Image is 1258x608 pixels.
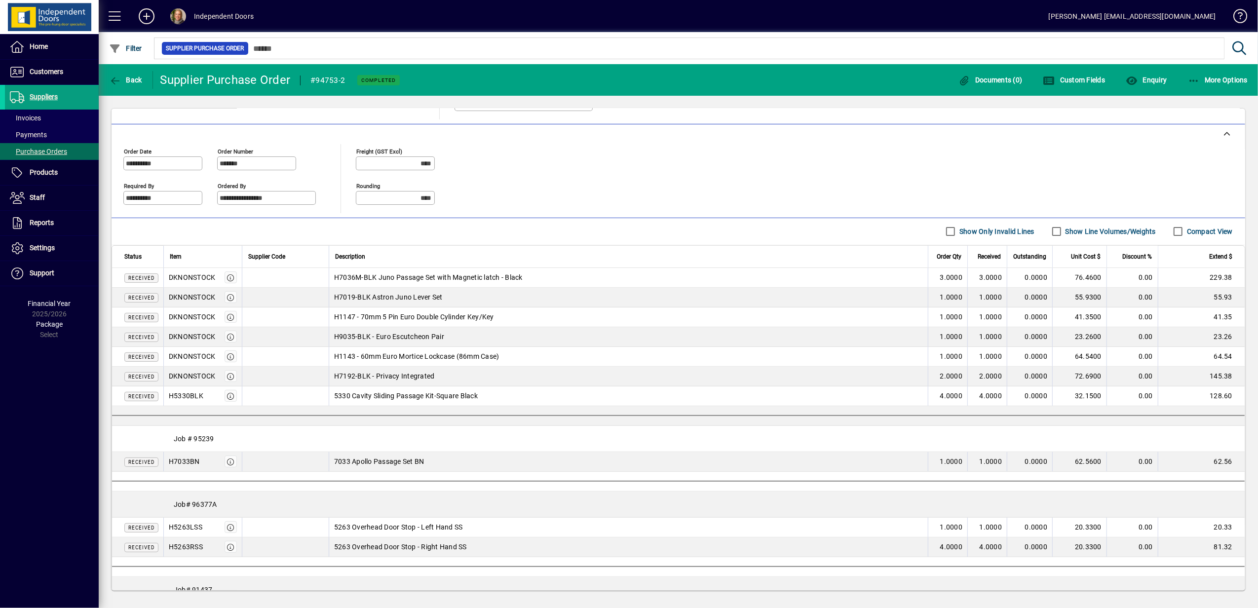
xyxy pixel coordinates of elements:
span: 5263 Overhead Door Stop - Right Hand SS [334,542,467,552]
button: Custom Fields [1041,71,1108,89]
div: H5330BLK [169,391,203,401]
span: 5330 Cavity Sliding Passage Kit-Square Black [334,391,478,401]
a: Customers [5,60,99,84]
td: 0.00 [1106,518,1158,537]
span: Received [128,295,154,301]
div: H5263RSS [169,542,203,552]
td: 1.0000 [928,307,967,327]
td: 1.0000 [967,288,1007,307]
td: 3.0000 [967,268,1007,288]
span: Completed [361,77,396,83]
a: Home [5,35,99,59]
td: 20.3300 [1052,518,1106,537]
label: Show Only Invalid Lines [957,227,1034,236]
button: Filter [107,39,145,57]
span: 5263 Overhead Door Stop - Left Hand SS [334,522,463,532]
td: 0.0000 [1007,367,1052,386]
span: Support [30,269,54,277]
div: Job # 95239 [112,426,1245,452]
span: Package [36,320,63,328]
td: 0.00 [1106,347,1158,367]
td: 0.0000 [1007,268,1052,288]
div: Job# 96377A [112,492,1245,517]
label: Compact View [1185,227,1233,236]
td: 23.2600 [1052,327,1106,347]
span: Reports [30,219,54,227]
span: Received [978,251,1001,262]
mat-label: Order number [218,148,253,154]
span: Received [128,335,154,340]
span: H1143 - 60mm Euro Mortice Lockcase (86mm Case) [334,351,499,361]
span: Extend $ [1209,251,1232,262]
a: Payments [5,126,99,143]
span: Received [128,275,154,281]
td: 0.0000 [1007,537,1052,557]
span: Suppliers [30,93,58,101]
td: 64.5400 [1052,347,1106,367]
mat-label: Rounding [356,182,380,189]
span: Supplier Purchase Order [166,43,244,53]
button: Documents (0) [956,71,1025,89]
span: H7036M-BLK Juno Passage Set with Magnetic latch - Black [334,272,523,282]
button: More Options [1185,71,1251,89]
button: Back [107,71,145,89]
span: Filter [109,44,142,52]
a: Knowledge Base [1226,2,1246,34]
app-page-header-button: Back [99,71,153,89]
span: Custom Fields [1043,76,1106,84]
td: 0.00 [1106,386,1158,406]
td: 0.0000 [1007,452,1052,472]
td: 2.0000 [928,367,967,386]
div: Job# 91437 [112,577,1245,603]
td: 1.0000 [967,347,1007,367]
td: 41.3500 [1052,307,1106,327]
button: Enquiry [1123,71,1169,89]
td: 0.00 [1106,268,1158,288]
td: 0.0000 [1007,347,1052,367]
span: H1147 - 70mm 5 Pin Euro Double Cylinder Key/Key [334,312,494,322]
td: 0.0000 [1007,288,1052,307]
button: Profile [162,7,194,25]
div: DKNONSTOCK [169,371,216,381]
span: H7019-BLK Astron Juno Lever Set [334,292,443,302]
td: 41.35 [1158,307,1245,327]
a: Support [5,261,99,286]
span: Financial Year [28,300,71,307]
span: Products [30,168,58,176]
td: 23.26 [1158,327,1245,347]
span: Supplier Code [248,251,285,262]
span: H7192-BLK - Privacy Integrated [334,371,435,381]
span: More Options [1188,76,1248,84]
td: 0.00 [1106,307,1158,327]
td: 1.0000 [967,452,1007,472]
td: 72.6900 [1052,367,1106,386]
a: Purchase Orders [5,143,99,160]
span: Item [170,251,182,262]
span: Outstanding [1013,251,1046,262]
td: 4.0000 [928,386,967,406]
span: Order Qty [937,251,961,262]
td: 1.0000 [967,327,1007,347]
mat-label: Freight (GST excl) [356,148,402,154]
td: 229.38 [1158,268,1245,288]
span: Received [128,394,154,399]
a: Staff [5,186,99,210]
a: Invoices [5,110,99,126]
mat-label: Order date [124,148,152,154]
td: 0.00 [1106,452,1158,472]
span: H9035-BLK - Euro Escutcheon Pair [334,332,444,342]
div: DKNONSTOCK [169,351,216,361]
td: 0.00 [1106,367,1158,386]
div: #94753-2 [310,73,345,88]
td: 76.4600 [1052,268,1106,288]
td: 1.0000 [967,518,1007,537]
td: 1.0000 [928,347,967,367]
span: Customers [30,68,63,76]
td: 0.00 [1106,537,1158,557]
span: Unit Cost $ [1071,251,1101,262]
td: 1.0000 [928,452,967,472]
span: Received [128,545,154,550]
td: 55.9300 [1052,288,1106,307]
mat-label: Ordered by [218,182,246,189]
td: 32.1500 [1052,386,1106,406]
